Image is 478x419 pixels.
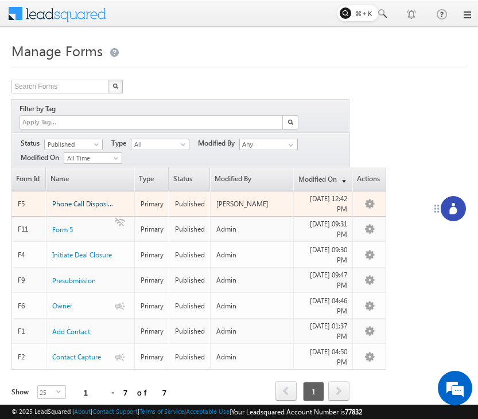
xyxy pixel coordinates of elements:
[175,301,205,311] div: Published
[300,194,347,214] div: [DATE] 12:42 PM
[131,139,189,150] a: All
[353,167,386,191] span: Actions
[175,326,205,336] div: Published
[300,219,347,240] div: [DATE] 09:31 PM
[52,225,73,234] span: Form 5
[18,275,41,285] div: F9
[18,352,41,362] div: F2
[64,153,119,163] span: All Time
[216,275,289,285] div: Admin
[275,382,297,401] a: prev
[18,301,41,311] div: F6
[141,301,164,311] div: Primary
[216,326,289,336] div: Admin
[216,199,289,209] div: [PERSON_NAME]
[345,408,362,416] span: 77832
[141,326,164,336] div: Primary
[141,199,164,209] div: Primary
[52,276,96,286] a: Presubmission
[11,387,28,397] div: Show
[52,301,72,311] a: Owner
[11,406,362,417] span: © 2025 LeadSquared | | | | |
[216,352,289,362] div: Admin
[52,352,101,362] a: Contact Capture
[18,199,41,209] div: F5
[92,408,138,415] a: Contact Support
[52,250,112,260] a: Initiate Deal Closure
[141,224,164,234] div: Primary
[38,386,56,398] span: 25
[175,352,205,362] div: Published
[169,167,209,191] span: Status
[131,139,186,150] span: All
[216,250,289,260] div: Admin
[52,327,90,337] a: Add Contact
[175,199,205,209] div: Published
[56,389,65,394] span: select
[275,381,297,401] span: prev
[216,301,289,311] div: Admin
[20,103,60,115] div: Filter by Tag
[52,199,114,209] a: Phone Call Disposition
[198,138,239,148] span: Modified By
[337,175,346,185] span: (sorted descending)
[175,224,205,234] div: Published
[21,138,44,148] span: Status
[52,301,72,310] span: Owner
[45,139,99,150] span: Published
[44,139,103,150] a: Published
[21,118,90,127] input: Apply Tag...
[64,152,122,164] a: All Time
[186,408,230,415] a: Acceptable Use
[18,326,41,336] div: F1
[52,276,96,285] span: Presubmission
[141,250,164,260] div: Primary
[300,321,347,342] div: [DATE] 01:37 PM
[300,245,347,265] div: [DATE] 09:30 PM
[300,296,347,316] div: [DATE] 04:46 PM
[18,224,41,234] div: F11
[300,347,347,367] div: [DATE] 04:50 PM
[328,381,349,401] span: next
[52,250,112,259] span: Initiate Deal Closure
[12,167,45,191] a: Form Id
[211,167,293,191] a: Modified By
[52,353,101,361] span: Contact Capture
[282,139,297,151] a: Show All Items
[139,408,184,415] a: Terms of Service
[231,408,362,416] span: Your Leadsquared Account Number is
[21,152,64,163] span: Modified On
[300,270,347,291] div: [DATE] 09:47 PM
[111,138,131,148] span: Type
[52,199,120,208] span: Phone Call Disposition
[175,250,205,260] div: Published
[239,139,298,150] input: Type to Search
[46,167,134,191] a: Name
[328,382,349,401] a: next
[11,41,103,60] span: Manage Forms
[303,382,324,401] span: 1
[175,275,205,285] div: Published
[287,119,293,125] img: Search
[74,408,91,415] a: About
[135,167,168,191] span: Type
[216,224,289,234] div: Admin
[52,225,73,235] a: Form 5
[52,327,90,336] span: Add Contact
[141,275,164,285] div: Primary
[112,83,118,89] img: Search
[84,386,167,399] div: 1 - 7 of 7
[294,167,351,191] a: Modified On(sorted descending)
[141,352,164,362] div: Primary
[18,250,41,260] div: F4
